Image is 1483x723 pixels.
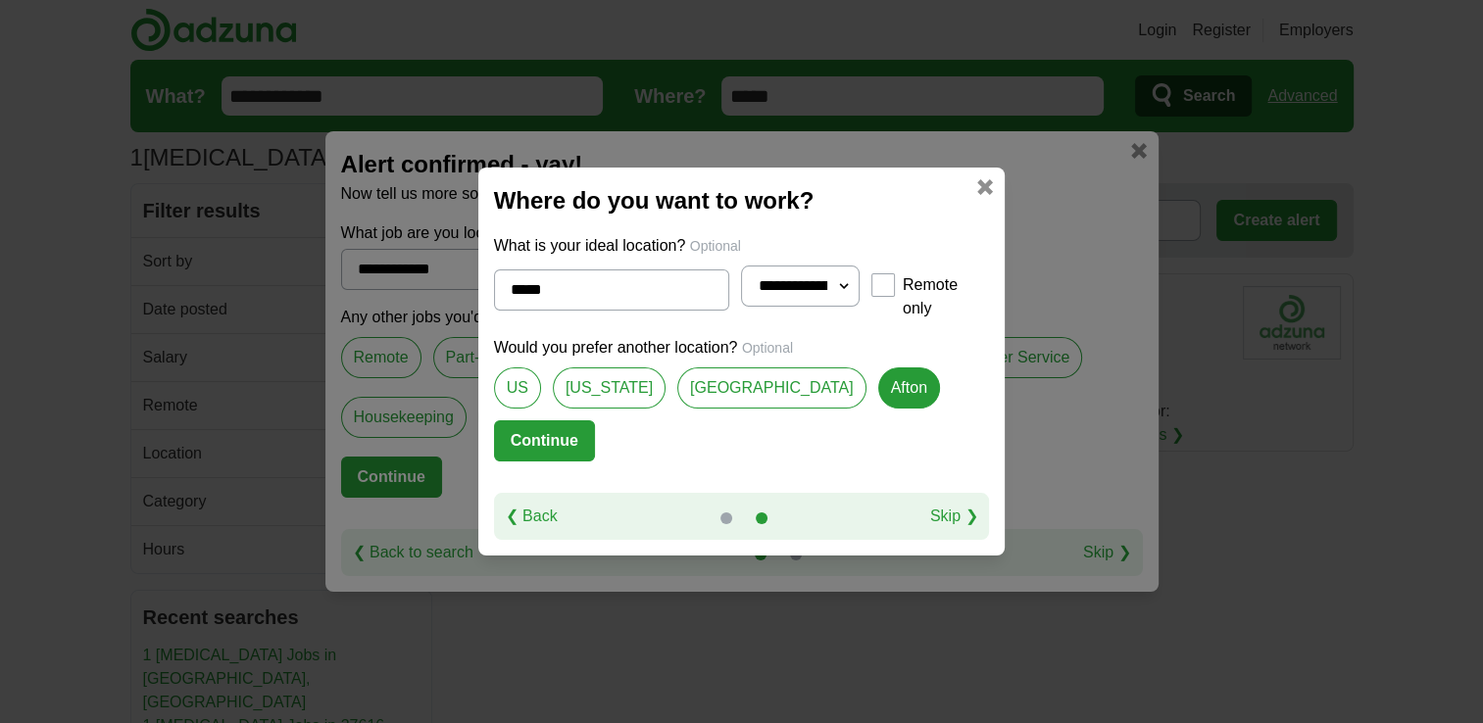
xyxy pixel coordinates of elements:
[930,505,978,528] a: Skip ❯
[677,367,866,409] a: [GEOGRAPHIC_DATA]
[553,367,666,409] a: [US_STATE]
[690,238,741,254] span: Optional
[494,183,990,218] h2: Where do you want to work?
[494,234,990,258] p: What is your ideal location?
[506,505,558,528] a: ❮ Back
[494,336,990,360] p: Would you prefer another location?
[742,340,793,356] span: Optional
[494,420,595,461] button: Continue
[878,367,940,409] a: Afton
[494,367,541,409] a: US
[903,273,989,320] label: Remote only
